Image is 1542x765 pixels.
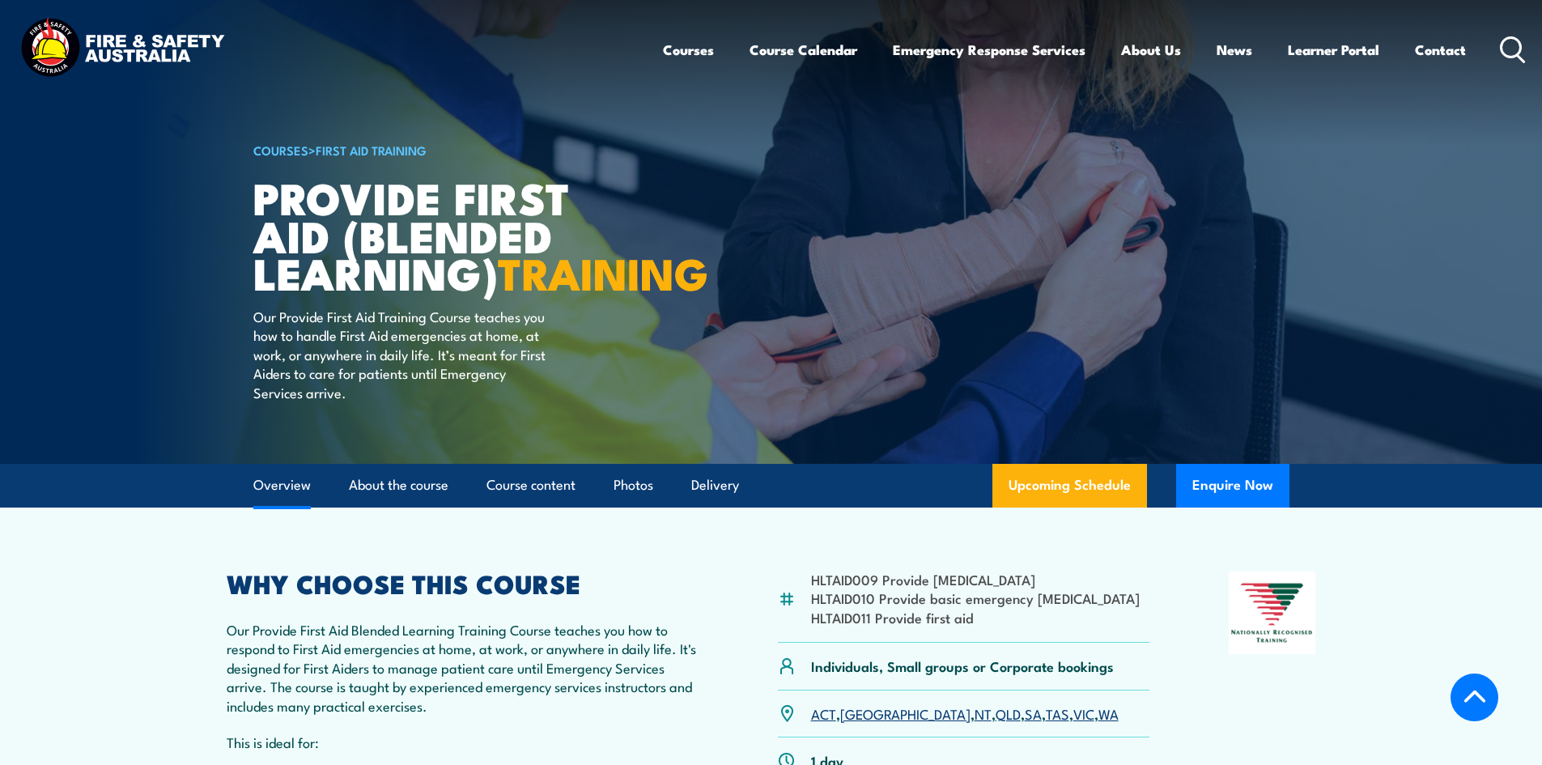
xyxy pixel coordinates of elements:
a: COURSES [253,141,308,159]
a: [GEOGRAPHIC_DATA] [840,703,971,723]
p: Our Provide First Aid Training Course teaches you how to handle First Aid emergencies at home, at... [253,307,549,402]
a: Delivery [691,464,739,507]
a: Photos [614,464,653,507]
a: NT [975,703,992,723]
img: Nationally Recognised Training logo. [1229,572,1316,654]
strong: TRAINING [498,238,708,305]
a: VIC [1073,703,1094,723]
li: HLTAID011 Provide first aid [811,608,1140,627]
h2: WHY CHOOSE THIS COURSE [227,572,699,594]
p: , , , , , , , [811,704,1119,723]
li: HLTAID010 Provide basic emergency [MEDICAL_DATA] [811,589,1140,607]
a: About the course [349,464,448,507]
p: Individuals, Small groups or Corporate bookings [811,657,1114,675]
a: Course Calendar [750,28,857,71]
p: Our Provide First Aid Blended Learning Training Course teaches you how to respond to First Aid em... [227,620,699,715]
a: WA [1098,703,1119,723]
li: HLTAID009 Provide [MEDICAL_DATA] [811,570,1140,589]
a: Course content [486,464,576,507]
a: Learner Portal [1288,28,1379,71]
a: Courses [663,28,714,71]
h1: Provide First Aid (Blended Learning) [253,178,653,291]
a: About Us [1121,28,1181,71]
a: TAS [1046,703,1069,723]
h6: > [253,140,653,159]
a: News [1217,28,1252,71]
a: First Aid Training [316,141,427,159]
a: SA [1025,703,1042,723]
p: This is ideal for: [227,733,699,751]
a: Overview [253,464,311,507]
button: Enquire Now [1176,464,1289,508]
a: Contact [1415,28,1466,71]
a: Upcoming Schedule [992,464,1147,508]
a: Emergency Response Services [893,28,1085,71]
a: ACT [811,703,836,723]
a: QLD [996,703,1021,723]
